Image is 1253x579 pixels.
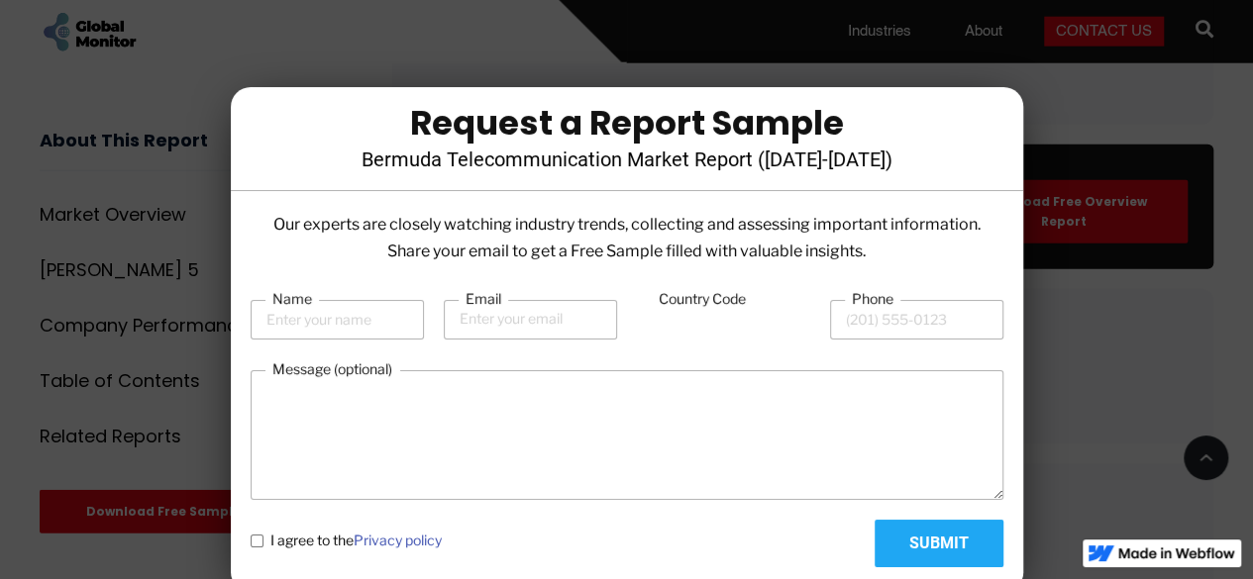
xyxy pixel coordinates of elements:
input: I agree to thePrivacy policy [251,534,263,547]
span: I agree to the [270,531,442,550]
input: Submit [875,520,1003,567]
label: Email [459,289,508,309]
label: Country Code [652,289,753,309]
input: Enter your email [444,300,617,339]
form: Email Form-Report Page [251,289,1003,567]
a: Privacy policy [354,531,442,548]
img: Made in Webflow [1118,547,1235,559]
label: Message (optional) [265,359,399,379]
p: Our experts are closely watching industry trends, collecting and assessing important information.... [251,211,1003,264]
h4: Bermuda Telecommunication Market Report ([DATE]-[DATE]) [261,148,993,170]
label: Name [265,289,319,309]
input: Enter your name [251,300,424,339]
div: Request a Report Sample [261,107,993,139]
input: (201) 555-0123 [830,300,1003,339]
label: Phone [845,289,900,309]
